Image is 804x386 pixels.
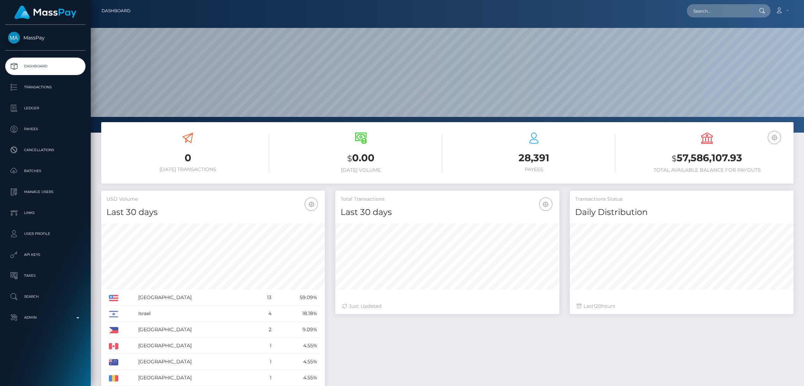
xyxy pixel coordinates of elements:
[8,312,83,323] p: Admin
[136,370,255,386] td: [GEOGRAPHIC_DATA]
[5,288,85,305] a: Search
[341,196,554,203] h5: Total Transactions
[14,6,76,19] img: MassPay Logo
[274,322,320,338] td: 9.09%
[8,250,83,260] p: API Keys
[106,151,269,165] h3: 0
[8,208,83,218] p: Links
[575,196,788,203] h5: Transactions Status
[8,187,83,197] p: Manage Users
[8,124,83,134] p: Payees
[341,206,554,218] h4: Last 30 days
[5,204,85,222] a: Links
[5,246,85,263] a: API Keys
[575,206,788,218] h4: Daily Distribution
[109,327,118,333] img: PH.png
[106,206,320,218] h4: Last 30 days
[102,3,131,18] a: Dashboard
[8,32,20,44] img: MassPay
[8,229,83,239] p: User Profile
[5,120,85,138] a: Payees
[106,196,320,203] h5: USD Volume
[109,311,118,317] img: IL.png
[106,166,269,172] h6: [DATE] Transactions
[280,151,442,165] h3: 0.00
[109,343,118,349] img: CA.png
[109,359,118,365] img: AU.png
[453,166,615,172] h6: Payees
[255,354,274,370] td: 1
[342,303,552,310] div: Just Updated
[274,306,320,322] td: 18.18%
[5,58,85,75] a: Dashboard
[136,322,255,338] td: [GEOGRAPHIC_DATA]
[8,145,83,155] p: Cancellations
[274,338,320,354] td: 4.55%
[8,166,83,176] p: Batches
[5,141,85,159] a: Cancellations
[5,183,85,201] a: Manage Users
[136,290,255,306] td: [GEOGRAPHIC_DATA]
[453,151,615,165] h3: 28,391
[626,151,788,165] h3: 57,586,107.93
[577,303,787,310] div: Last hours
[8,103,83,113] p: Ledger
[255,306,274,322] td: 4
[5,309,85,326] a: Admin
[136,338,255,354] td: [GEOGRAPHIC_DATA]
[626,167,788,173] h6: Total Available Balance for Payouts
[5,35,85,41] span: MassPay
[136,354,255,370] td: [GEOGRAPHIC_DATA]
[687,4,752,17] input: Search...
[5,267,85,284] a: Taxes
[274,354,320,370] td: 4.55%
[274,290,320,306] td: 59.09%
[8,291,83,302] p: Search
[109,375,118,381] img: RO.png
[109,295,118,301] img: US.png
[347,154,352,163] small: $
[255,338,274,354] td: 1
[255,290,274,306] td: 13
[5,225,85,243] a: User Profile
[280,167,442,173] h6: [DATE] Volume
[594,303,601,309] span: 120
[274,370,320,386] td: 4.55%
[5,79,85,96] a: Transactions
[255,370,274,386] td: 1
[5,162,85,180] a: Batches
[8,61,83,72] p: Dashboard
[8,270,83,281] p: Taxes
[255,322,274,338] td: 2
[136,306,255,322] td: Israel
[672,154,677,163] small: $
[8,82,83,92] p: Transactions
[5,99,85,117] a: Ledger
